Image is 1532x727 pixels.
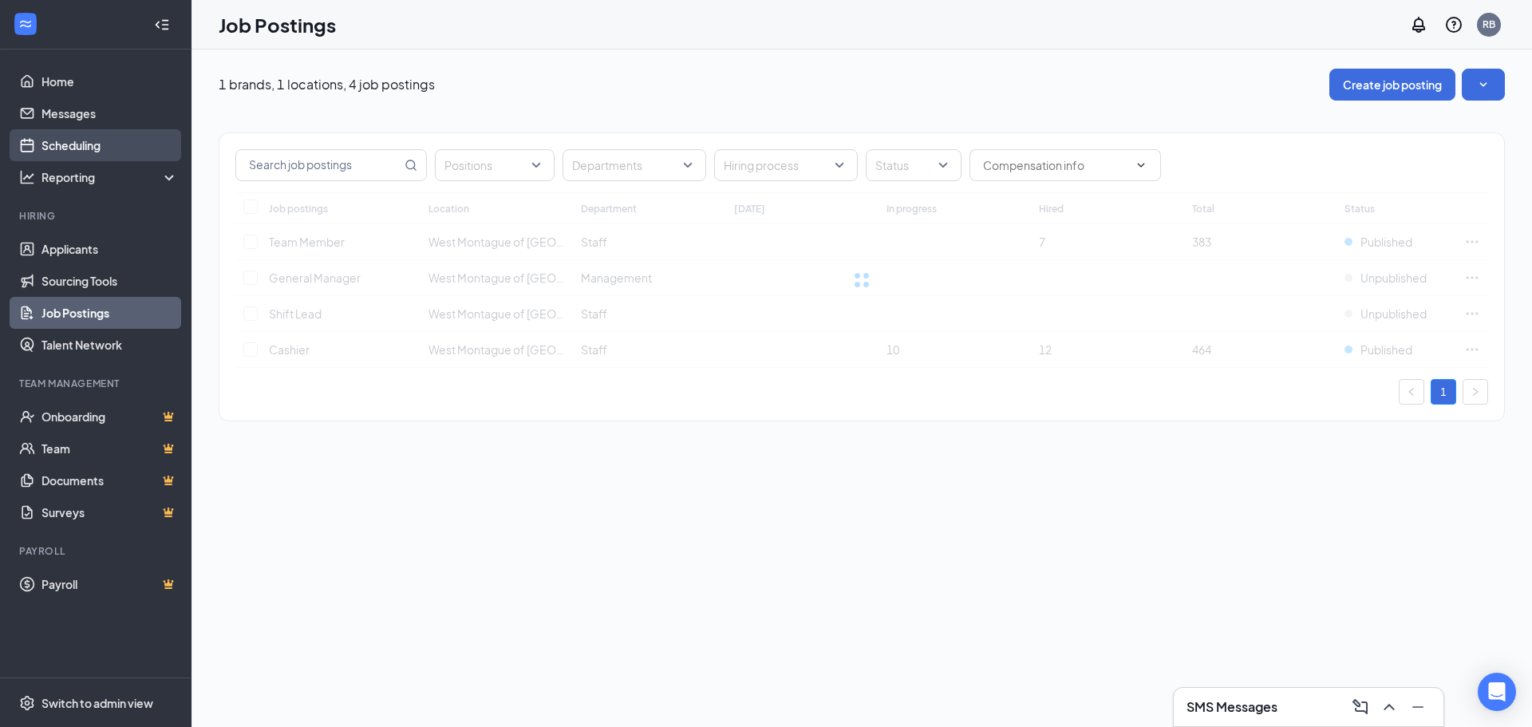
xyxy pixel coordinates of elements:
a: Talent Network [41,329,178,361]
svg: Notifications [1409,15,1428,34]
button: Minimize [1405,694,1431,720]
a: Scheduling [41,129,178,161]
svg: ChevronDown [1135,159,1147,172]
li: 1 [1431,379,1456,405]
button: ComposeMessage [1348,694,1373,720]
svg: Minimize [1408,697,1427,717]
svg: QuestionInfo [1444,15,1463,34]
a: OnboardingCrown [41,401,178,433]
a: Applicants [41,233,178,265]
div: RB [1483,18,1495,31]
div: Switch to admin view [41,695,153,711]
svg: Analysis [19,169,35,185]
button: ChevronUp [1376,694,1402,720]
span: right [1471,387,1480,397]
svg: Settings [19,695,35,711]
button: left [1399,379,1424,405]
div: Reporting [41,169,179,185]
a: Sourcing Tools [41,265,178,297]
span: left [1407,387,1416,397]
input: Search job postings [236,150,401,180]
div: Payroll [19,544,175,558]
li: Next Page [1463,379,1488,405]
div: Open Intercom Messenger [1478,673,1516,711]
svg: ChevronUp [1380,697,1399,717]
svg: ComposeMessage [1351,697,1370,717]
svg: WorkstreamLogo [18,16,34,32]
p: 1 brands, 1 locations, 4 job postings [219,76,435,93]
button: Create job posting [1329,69,1455,101]
a: PayrollCrown [41,568,178,600]
a: TeamCrown [41,433,178,464]
div: Team Management [19,377,175,390]
h1: Job Postings [219,11,336,38]
li: Previous Page [1399,379,1424,405]
input: Compensation info [983,156,1128,174]
svg: MagnifyingGlass [405,159,417,172]
button: right [1463,379,1488,405]
a: Job Postings [41,297,178,329]
button: SmallChevronDown [1462,69,1505,101]
a: Home [41,65,178,97]
a: 1 [1431,380,1455,404]
a: SurveysCrown [41,496,178,528]
svg: Collapse [154,17,170,33]
svg: SmallChevronDown [1475,77,1491,93]
a: DocumentsCrown [41,464,178,496]
a: Messages [41,97,178,129]
h3: SMS Messages [1187,698,1277,716]
div: Hiring [19,209,175,223]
